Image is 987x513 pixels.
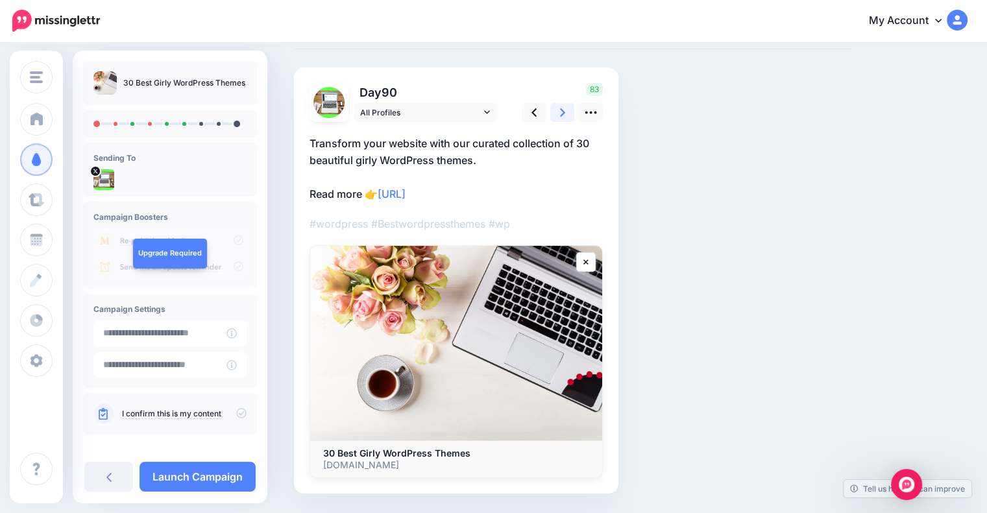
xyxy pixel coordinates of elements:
[310,215,603,232] p: #wordpress #Bestwordpressthemes #wp
[856,5,968,37] a: My Account
[93,212,247,222] h4: Campaign Boosters
[123,77,245,89] p: 30 Best Girly WordPress Themes
[93,228,247,278] img: campaign_review_boosters.png
[93,169,114,190] img: Z0nkqP-v-73656.jpg
[12,10,100,32] img: Missinglettr
[93,153,247,163] h4: Sending To
[354,83,498,102] p: Day
[323,447,470,459] b: 30 Best Girly WordPress Themes
[360,106,481,119] span: All Profiles
[378,187,406,200] a: [URL]
[313,87,345,118] img: Z0nkqP-v-73656.jpg
[93,304,247,314] h4: Campaign Settings
[354,103,496,122] a: All Profiles
[844,480,971,497] a: Tell us how we can improve
[133,239,207,268] a: Upgrade Required
[382,86,397,99] span: 90
[323,459,589,471] p: [DOMAIN_NAME]
[93,71,117,95] img: a1c51a5c6151f4b21cbb149fd70ac3ea_thumb.jpg
[586,83,603,96] span: 83
[310,246,602,440] img: 30 Best Girly WordPress Themes
[310,135,603,202] p: Transform your website with our curated collection of 30 beautiful girly WordPress themes. Read m...
[30,71,43,83] img: menu.png
[122,409,221,419] a: I confirm this is my content
[891,469,922,500] div: Open Intercom Messenger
